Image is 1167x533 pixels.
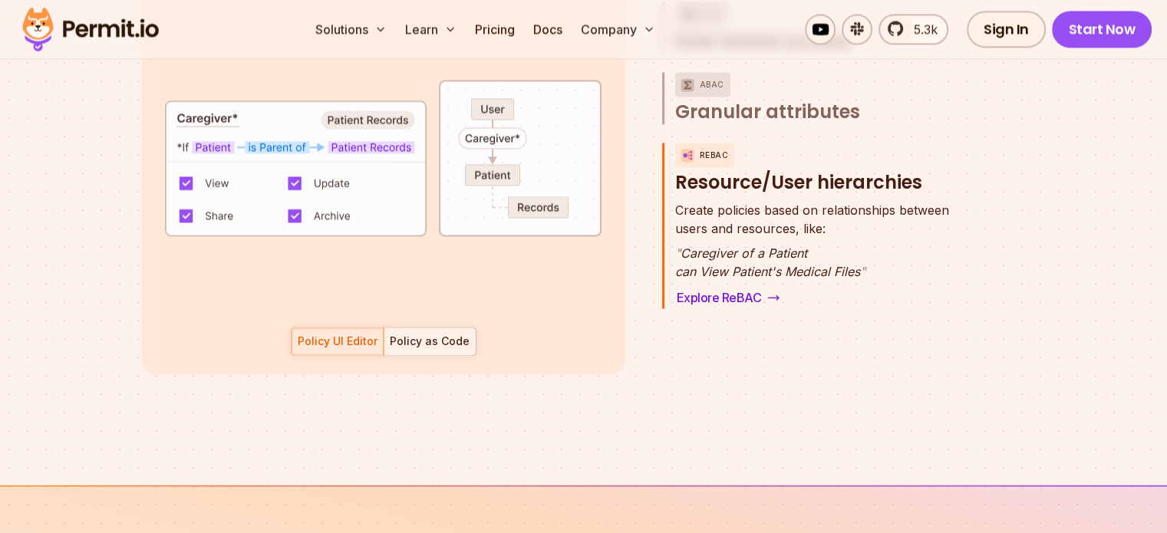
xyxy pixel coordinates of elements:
a: Explore ReBAC [675,287,782,308]
button: Learn [399,14,463,44]
p: Caregiver of a Patient can View Patient's Medical Files [675,244,949,281]
a: Sign In [967,11,1046,48]
p: users and resources, like: [675,201,949,238]
div: Policy as Code [390,334,470,349]
p: ABAC [700,72,724,97]
span: Granular attributes [675,100,860,124]
a: Pricing [469,14,521,44]
div: ReBACResource/User hierarchies [675,201,961,308]
button: Company [575,14,661,44]
span: Create policies based on relationships between [675,201,949,219]
span: " [675,245,681,261]
span: " [860,264,865,279]
a: 5.3k [879,14,948,44]
button: ABACGranular attributes [675,72,961,124]
span: 5.3k [905,20,938,38]
img: Permit logo [15,3,166,55]
a: Start Now [1052,11,1152,48]
button: Policy as Code [384,327,476,356]
a: Docs [527,14,569,44]
button: Solutions [309,14,393,44]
